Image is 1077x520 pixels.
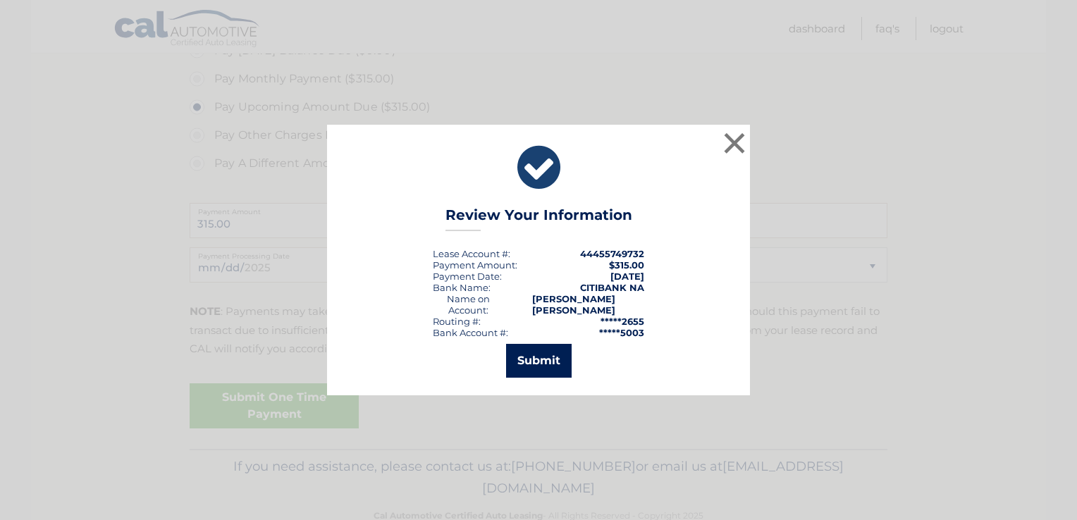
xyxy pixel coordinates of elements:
strong: 44455749732 [580,248,644,259]
div: : [433,271,502,282]
strong: CITIBANK NA [580,282,644,293]
div: Lease Account #: [433,248,510,259]
div: Name on Account: [433,293,504,316]
button: Submit [506,344,572,378]
span: Payment Date [433,271,500,282]
div: Bank Account #: [433,327,508,338]
button: × [720,129,749,157]
div: Payment Amount: [433,259,517,271]
strong: [PERSON_NAME] [PERSON_NAME] [532,293,615,316]
span: $315.00 [609,259,644,271]
div: Bank Name: [433,282,491,293]
span: [DATE] [610,271,644,282]
div: Routing #: [433,316,481,327]
h3: Review Your Information [445,206,632,231]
